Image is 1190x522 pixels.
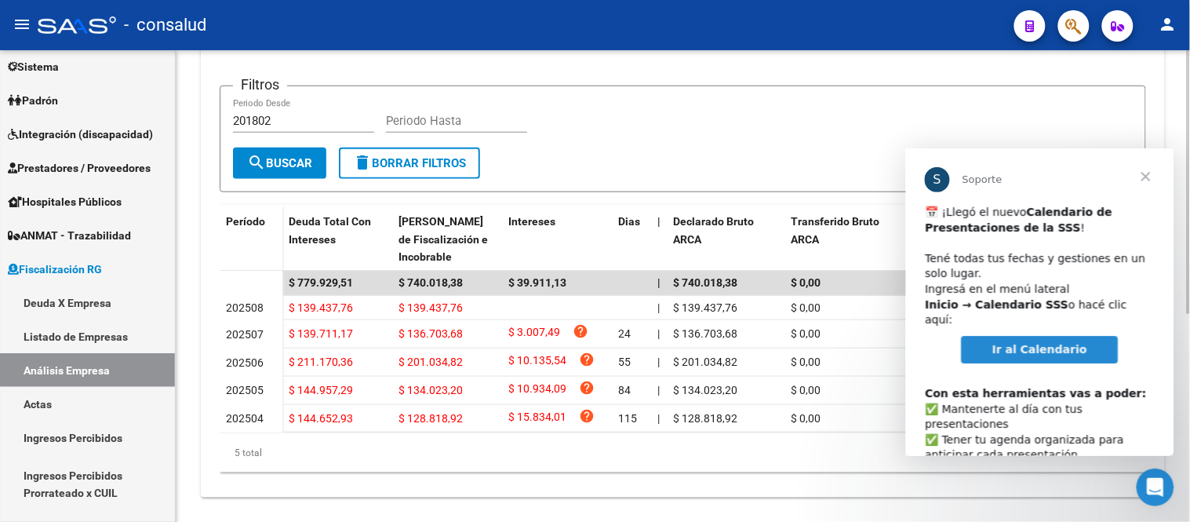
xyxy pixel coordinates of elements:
datatable-header-cell: Deuda Bruta Neto de Fiscalización e Incobrable [392,205,502,274]
i: help [579,352,595,367]
span: Sistema [8,58,59,75]
span: Fiscalización RG [8,261,102,278]
span: $ 0,00 [791,327,821,340]
span: | [657,412,660,425]
span: | [657,356,660,368]
span: $ 211.170,36 [289,356,353,368]
span: $ 0,00 [791,356,821,368]
span: Dias [618,215,640,228]
span: $ 139.711,17 [289,327,353,340]
span: Borrar Filtros [353,156,466,170]
span: $ 0,00 [791,412,821,425]
mat-icon: menu [13,15,31,34]
span: 24 [618,327,631,340]
span: Período [226,215,265,228]
datatable-header-cell: Período [220,205,282,271]
span: $ 136.703,68 [398,327,463,340]
span: 202507 [226,328,264,341]
span: Prestadores / Proveedores [8,159,151,177]
h3: Filtros [233,74,287,96]
span: Intereses [508,215,555,228]
mat-icon: person [1159,15,1177,34]
span: $ 0,00 [791,384,821,396]
i: help [579,380,595,396]
span: $ 3.007,49 [508,323,560,345]
mat-icon: delete [353,153,372,172]
span: | [657,276,661,289]
datatable-header-cell: Intereses [502,205,612,274]
span: $ 0,00 [791,276,821,289]
span: | [657,215,661,228]
mat-icon: search [247,153,266,172]
b: Con esta herramientas vas a poder: [20,239,241,251]
iframe: Intercom live chat [1137,469,1174,506]
span: $ 139.437,76 [398,301,463,314]
span: $ 201.034,82 [673,356,737,368]
span: 202506 [226,356,264,369]
span: $ 139.437,76 [673,301,737,314]
span: $ 39.911,13 [508,276,566,289]
span: $ 128.818,92 [673,412,737,425]
span: $ 740.018,38 [398,276,463,289]
span: Hospitales Públicos [8,193,122,210]
i: help [573,323,588,339]
span: 202504 [226,412,264,425]
span: | [657,301,660,314]
button: Buscar [233,148,326,179]
div: ​✅ Mantenerte al día con tus presentaciones ✅ Tener tu agenda organizada para anticipar cada pres... [20,222,249,422]
i: help [579,408,595,424]
iframe: Intercom live chat mensaje [906,148,1174,456]
span: $ 0,00 [791,301,821,314]
button: Borrar Filtros [339,148,480,179]
span: $ 144.652,93 [289,412,353,425]
span: $ 134.023,20 [673,384,737,396]
datatable-header-cell: | [902,205,918,274]
span: $ 144.957,29 [289,384,353,396]
datatable-header-cell: Dias [612,205,651,274]
span: Padrón [8,92,58,109]
span: ANMAT - Trazabilidad [8,227,131,244]
datatable-header-cell: Declarado Bruto ARCA [667,205,784,274]
datatable-header-cell: Deuda Total Con Intereses [282,205,392,274]
span: $ 10.135,54 [508,352,566,373]
span: Declarado Bruto ARCA [673,215,754,246]
span: | [657,327,660,340]
span: Transferido Bruto ARCA [791,215,879,246]
span: $ 779.929,51 [289,276,353,289]
span: 84 [618,384,631,396]
span: $ 136.703,68 [673,327,737,340]
span: $ 139.437,76 [289,301,353,314]
div: 5 total [220,433,1146,473]
span: Deuda Total Con Intereses [289,215,371,246]
span: 55 [618,356,631,368]
span: $ 10.934,09 [508,380,566,401]
span: - consalud [124,8,206,42]
span: [PERSON_NAME] de Fiscalización e Incobrable [398,215,488,264]
span: 115 [618,412,637,425]
span: Integración (discapacidad) [8,126,153,143]
span: 202505 [226,384,264,396]
datatable-header-cell: Transferido Bruto ARCA [784,205,902,274]
span: $ 740.018,38 [673,276,737,289]
span: Buscar [247,156,312,170]
span: $ 15.834,01 [508,408,566,429]
span: $ 201.034,82 [398,356,463,368]
span: | [657,384,660,396]
span: $ 134.023,20 [398,384,463,396]
datatable-header-cell: | [651,205,667,274]
span: $ 128.818,92 [398,412,463,425]
span: 202508 [226,301,264,314]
